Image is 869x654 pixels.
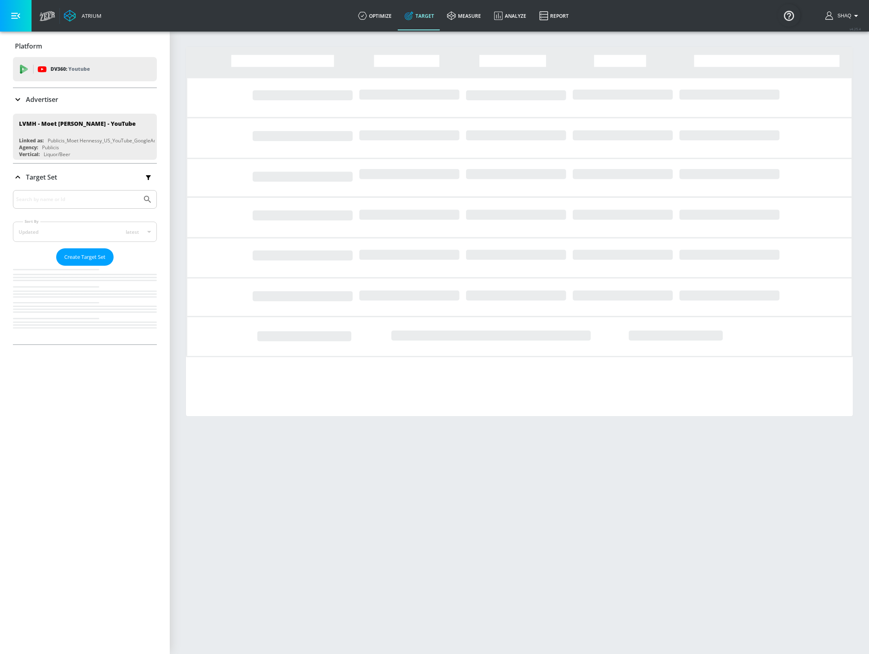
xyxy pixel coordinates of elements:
p: Advertiser [26,95,58,104]
a: Target [398,1,441,30]
a: Report [533,1,575,30]
span: login as: shaquille.huang@zefr.com [834,13,851,19]
div: Liquor/Beer [44,151,70,158]
label: Sort By [23,219,40,224]
span: Create Target Set [64,252,105,262]
a: measure [441,1,487,30]
div: Publicis_Moet Hennessy_US_YouTube_GoogleAds [48,137,159,144]
p: Youtube [68,65,90,73]
span: latest [126,229,139,235]
div: LVMH - Moet [PERSON_NAME] - YouTubeLinked as:Publicis_Moet Hennessy_US_YouTube_GoogleAdsAgency:Pu... [13,114,157,160]
div: Updated [19,229,38,235]
button: Shaq [825,11,861,21]
div: Publicis [42,144,59,151]
div: Target Set [13,190,157,344]
div: Target Set [13,164,157,190]
div: DV360: Youtube [13,57,157,81]
p: Platform [15,42,42,51]
nav: list of Target Set [13,266,157,344]
div: Agency: [19,144,38,151]
div: LVMH - Moet [PERSON_NAME] - YouTube [19,120,136,127]
a: Atrium [64,10,101,22]
a: optimize [352,1,398,30]
button: Create Target Set [56,248,114,266]
div: Advertiser [13,88,157,111]
a: Analyze [487,1,533,30]
div: Platform [13,35,157,57]
p: DV360: [51,65,90,74]
div: Atrium [78,12,101,19]
p: Target Set [26,173,57,182]
div: Vertical: [19,151,40,158]
input: Search by name or Id [16,194,139,205]
span: v 4.25.4 [850,27,861,31]
button: Open Resource Center [778,4,800,27]
div: Linked as: [19,137,44,144]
